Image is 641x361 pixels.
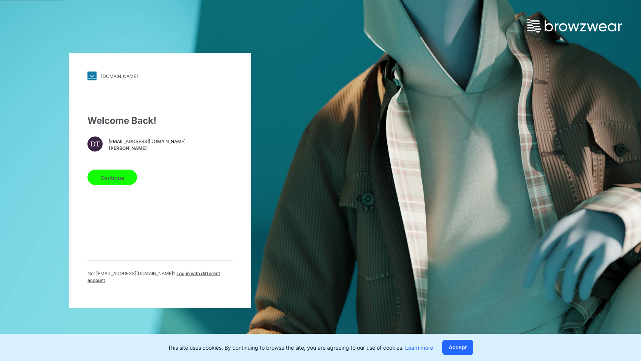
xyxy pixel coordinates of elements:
button: Continue [87,170,137,185]
div: DT [87,137,103,152]
p: This site uses cookies. By continuing to browse the site, you are agreeing to our use of cookies. [168,344,433,352]
span: [EMAIL_ADDRESS][DOMAIN_NAME] [109,138,186,145]
span: [PERSON_NAME] [109,145,186,151]
div: Welcome Back! [87,114,233,128]
p: Not [EMAIL_ADDRESS][DOMAIN_NAME] ? [87,270,233,284]
a: Learn more [405,344,433,351]
img: browzwear-logo.73288ffb.svg [527,19,622,33]
img: svg+xml;base64,PHN2ZyB3aWR0aD0iMjgiIGhlaWdodD0iMjgiIHZpZXdCb3g9IjAgMCAyOCAyOCIgZmlsbD0ibm9uZSIgeG... [87,72,97,81]
div: [DOMAIN_NAME] [101,73,138,79]
button: Accept [442,340,473,355]
a: [DOMAIN_NAME] [87,72,233,81]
